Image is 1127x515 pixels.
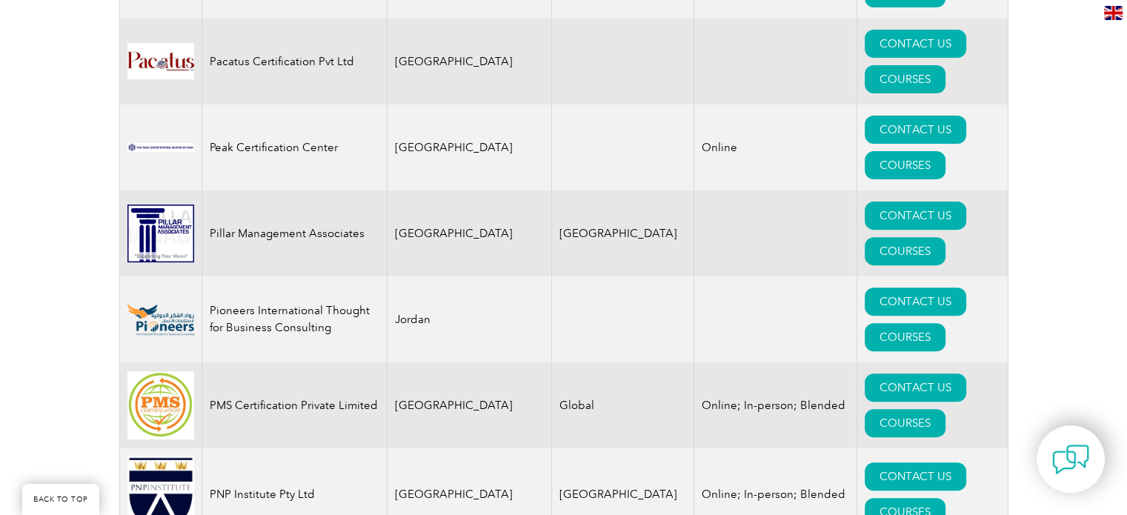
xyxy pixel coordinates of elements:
img: contact-chat.png [1052,441,1089,478]
img: 112a24ac-d9bc-ea11-a814-000d3a79823d-logo.gif [127,205,194,263]
a: COURSES [865,323,945,351]
td: Jordan [387,276,552,362]
img: 05083563-4e3a-f011-b4cb-000d3ad1ee32-logo.png [127,303,194,336]
td: [GEOGRAPHIC_DATA] [387,104,552,190]
img: 865840a4-dc40-ee11-bdf4-000d3ae1ac14-logo.jpg [127,371,194,439]
td: [GEOGRAPHIC_DATA] [387,190,552,276]
td: Global [552,362,694,448]
img: a70504ba-a5a0-ef11-8a69-0022489701c2-logo.jpg [127,43,194,79]
a: CONTACT US [865,462,966,491]
td: [GEOGRAPHIC_DATA] [552,190,694,276]
td: Pillar Management Associates [202,190,387,276]
a: COURSES [865,237,945,265]
td: [GEOGRAPHIC_DATA] [387,19,552,104]
a: COURSES [865,65,945,93]
a: CONTACT US [865,373,966,402]
td: Online [694,104,857,190]
td: Peak Certification Center [202,104,387,190]
td: Online; In-person; Blended [694,362,857,448]
td: [GEOGRAPHIC_DATA] [387,362,552,448]
td: PMS Certification Private Limited [202,362,387,448]
a: CONTACT US [865,288,966,316]
a: CONTACT US [865,30,966,58]
a: COURSES [865,409,945,437]
img: en [1104,6,1123,20]
td: Pacatus Certification Pvt Ltd [202,19,387,104]
a: CONTACT US [865,116,966,144]
a: COURSES [865,151,945,179]
td: Pioneers International Thought for Business Consulting [202,276,387,362]
img: 063414e9-959b-ee11-be37-00224893a058-logo.png [127,143,194,152]
a: BACK TO TOP [22,484,99,515]
a: CONTACT US [865,202,966,230]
